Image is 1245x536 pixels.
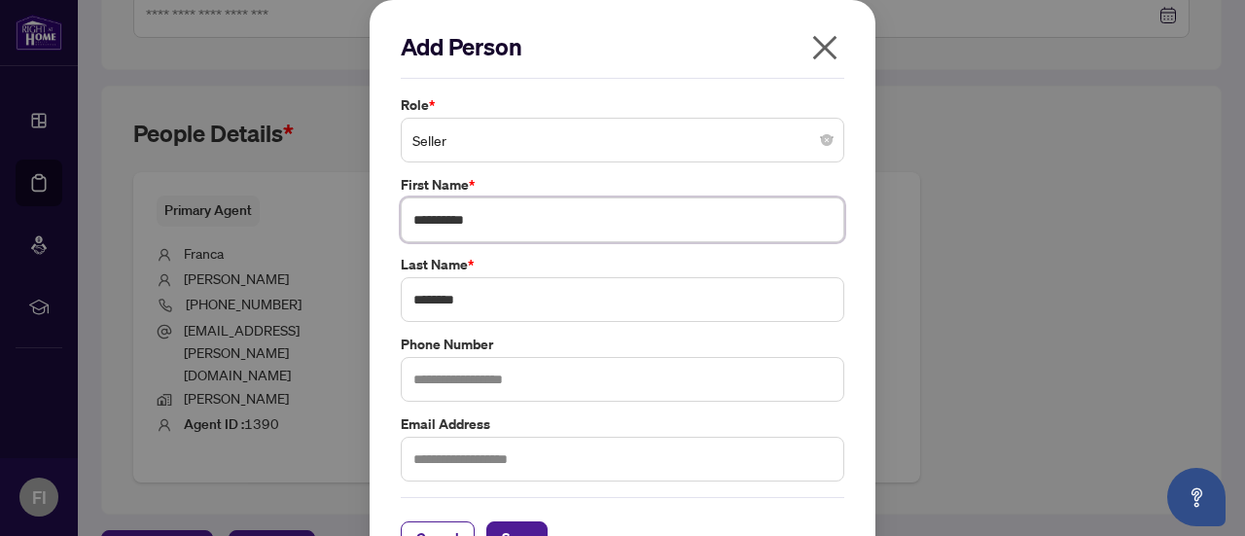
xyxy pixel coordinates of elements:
label: Role [401,94,844,116]
h2: Add Person [401,31,844,62]
span: close-circle [821,134,833,146]
button: Open asap [1167,468,1226,526]
label: Email Address [401,413,844,435]
label: First Name [401,174,844,196]
span: close [809,32,840,63]
label: Phone Number [401,334,844,355]
span: Seller [412,122,833,159]
label: Last Name [401,254,844,275]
